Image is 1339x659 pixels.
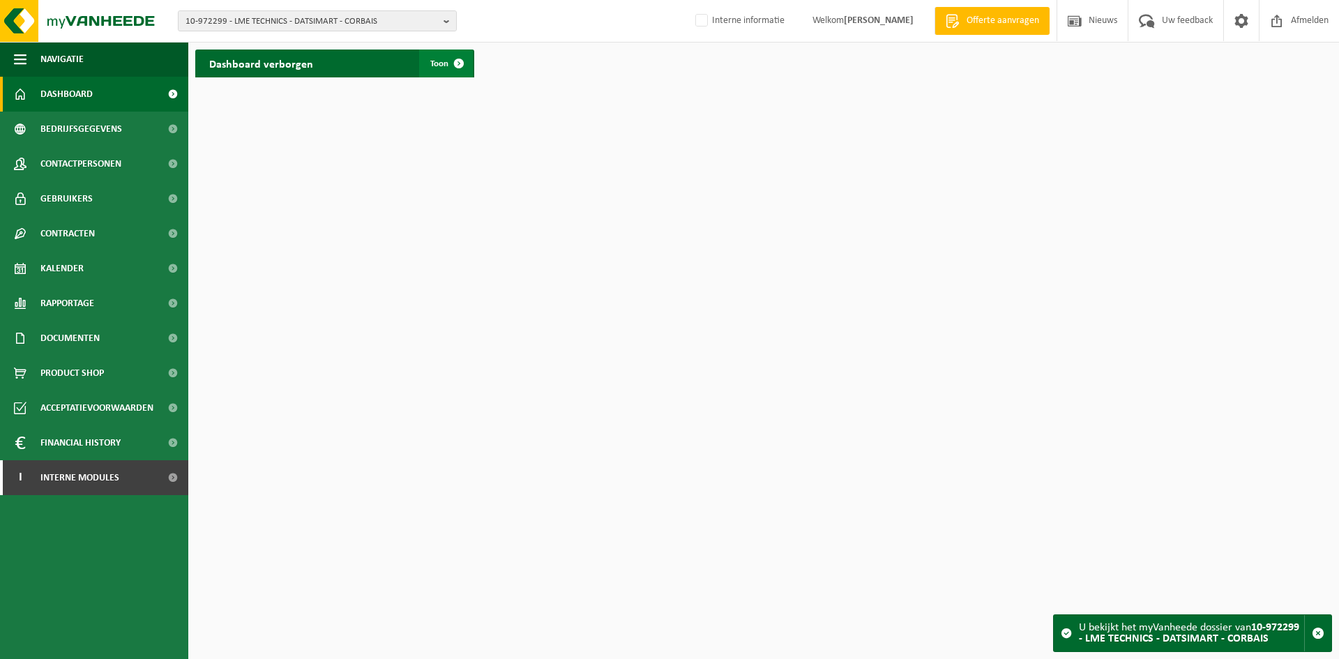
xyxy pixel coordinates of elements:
button: 10-972299 - LME TECHNICS - DATSIMART - CORBAIS [178,10,457,31]
label: Interne informatie [693,10,785,31]
span: Acceptatievoorwaarden [40,391,153,425]
strong: 10-972299 - LME TECHNICS - DATSIMART - CORBAIS [1079,622,1299,644]
span: Offerte aanvragen [963,14,1043,28]
span: Contactpersonen [40,146,121,181]
span: Kalender [40,251,84,286]
span: Dashboard [40,77,93,112]
span: Interne modules [40,460,119,495]
span: Product Shop [40,356,104,391]
span: 10-972299 - LME TECHNICS - DATSIMART - CORBAIS [186,11,438,32]
span: Navigatie [40,42,84,77]
span: Toon [430,59,448,68]
a: Toon [419,50,473,77]
div: U bekijkt het myVanheede dossier van [1079,615,1304,651]
span: Gebruikers [40,181,93,216]
a: Offerte aanvragen [935,7,1050,35]
span: Financial History [40,425,121,460]
h2: Dashboard verborgen [195,50,327,77]
span: Rapportage [40,286,94,321]
span: Bedrijfsgegevens [40,112,122,146]
span: I [14,460,27,495]
span: Documenten [40,321,100,356]
strong: [PERSON_NAME] [844,15,914,26]
span: Contracten [40,216,95,251]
